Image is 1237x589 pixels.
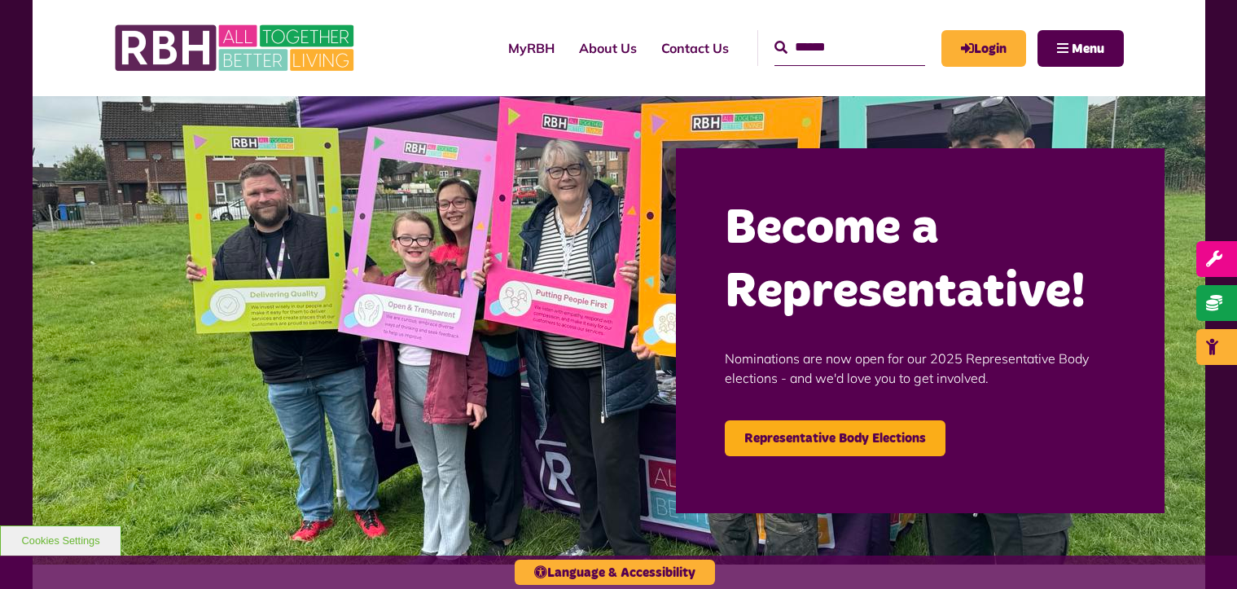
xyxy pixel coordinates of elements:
[515,560,715,585] button: Language & Accessibility
[1164,516,1237,589] iframe: Netcall Web Assistant for live chat
[567,26,649,70] a: About Us
[941,30,1026,67] a: MyRBH
[496,26,567,70] a: MyRBH
[725,324,1116,412] p: Nominations are now open for our 2025 Representative Body elections - and we'd love you to get in...
[725,420,945,456] a: Representative Body Elections
[1037,30,1124,67] button: Navigation
[1072,42,1104,55] span: Menu
[725,197,1116,324] h2: Become a Representative!
[114,16,358,80] img: RBH
[33,96,1205,565] img: Image (22)
[649,26,741,70] a: Contact Us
